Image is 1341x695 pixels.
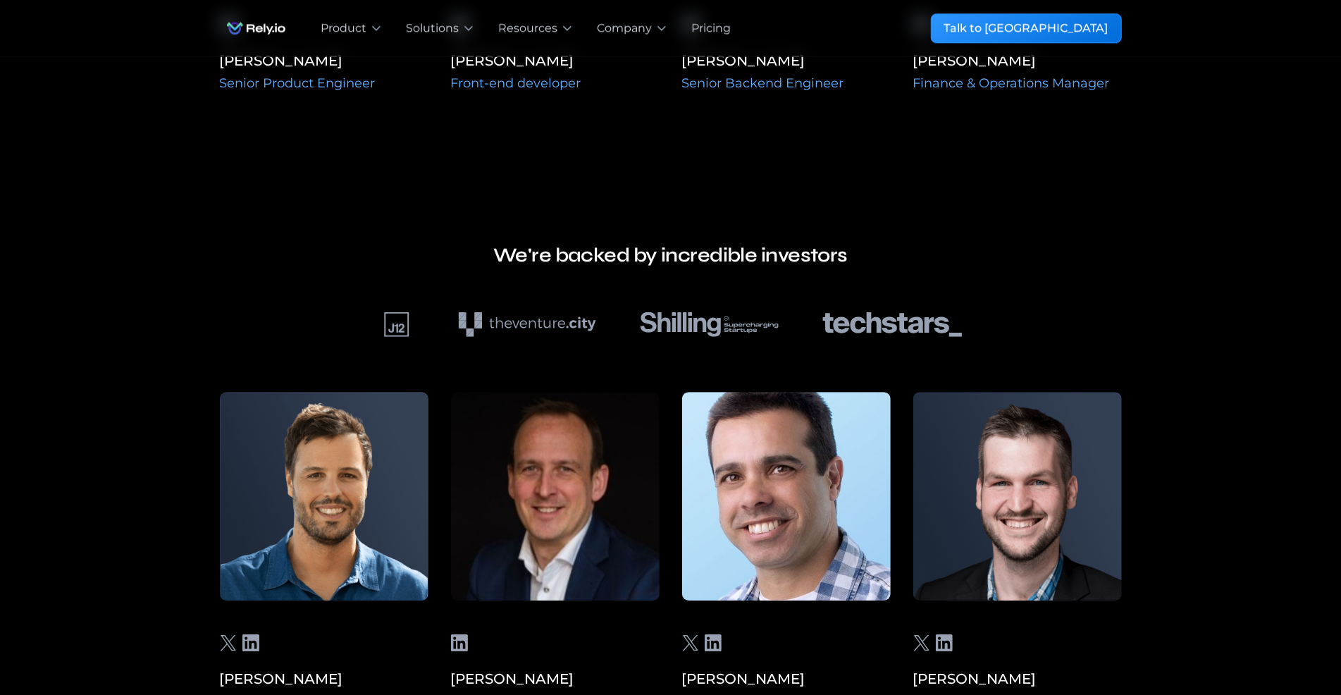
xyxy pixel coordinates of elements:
div: Senior Product Engineer [220,74,428,93]
div: Talk to [GEOGRAPHIC_DATA] [944,20,1108,37]
div: Finance & Operations Manager [913,74,1122,93]
div: [PERSON_NAME] [220,668,428,689]
div: Resources [498,20,557,37]
a: Pricing [691,20,731,37]
img: Liam Boogar-Azoulay [913,392,1122,613]
iframe: Chatbot [1248,602,1321,675]
a: [PERSON_NAME] [220,52,343,69]
img: Jesse Morgan [220,392,428,613]
img: Liam Boogar-Azoulay [682,392,891,601]
h4: We're backed by incredible investors [361,242,981,268]
a: [PERSON_NAME] [682,670,805,687]
div: [PERSON_NAME] [913,668,1122,689]
img: Company logo [383,312,409,336]
img: Company logo [822,312,963,336]
div: [PERSON_NAME] [913,50,1122,71]
a: home [220,14,292,42]
a: [PERSON_NAME] [451,670,574,687]
div: Solutions [406,20,459,37]
img: Company logo [458,312,596,336]
img: Liam Boogar-Azoulay [451,392,660,601]
div: [PERSON_NAME] [451,50,660,71]
div: Senior Backend Engineer [682,74,891,93]
img: Rely.io logo [220,14,292,42]
a: Talk to [GEOGRAPHIC_DATA] [931,13,1122,43]
div: Company [597,20,652,37]
div: [PERSON_NAME] [682,50,891,71]
div: Front-end developer [451,74,660,93]
div: Product [321,20,366,37]
img: Company logo [640,312,779,336]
